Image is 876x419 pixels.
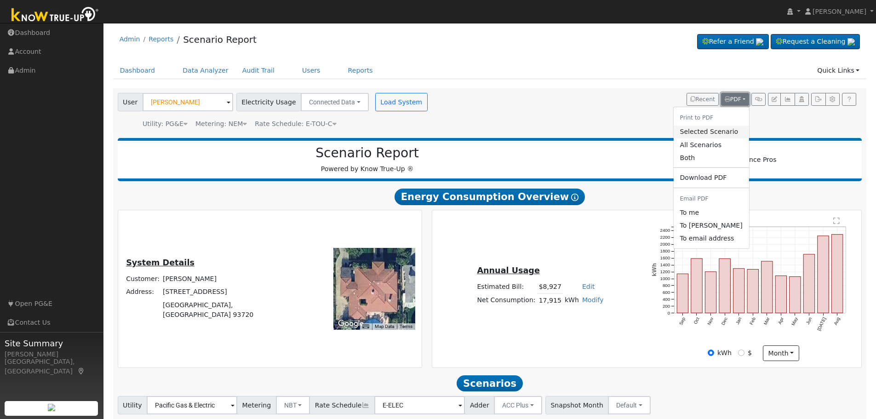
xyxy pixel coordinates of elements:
u: System Details [126,258,195,267]
a: Selected Scenario [673,126,749,138]
button: Load System [375,93,428,111]
text: Apr [777,316,785,325]
rect: onclick="" [790,277,801,313]
td: Estimated Bill: [475,281,537,294]
a: Scenario Report [183,34,257,45]
td: kWh [563,293,580,307]
button: Settings [825,93,840,106]
a: davidb@solarnegotiators.com [673,206,749,219]
span: [PERSON_NAME] [813,8,866,15]
i: Show Help [571,194,578,201]
button: Edit User [768,93,781,106]
img: retrieve [756,38,763,46]
span: Alias: HETOUC [255,120,336,127]
button: Login As [795,93,809,106]
text: Dec [721,316,728,326]
button: month [763,345,799,361]
text: 200 [663,304,670,309]
text: Oct [693,316,701,325]
span: Site Summary [5,337,98,350]
button: Recent [687,93,719,106]
div: [PERSON_NAME] [5,350,98,359]
a: Admin [120,35,140,43]
a: All Scenarios [673,138,749,151]
span: Scenarios [457,375,522,392]
text: 0 [668,310,670,316]
a: Audit Trail [235,62,281,79]
span: Electricity Usage [236,93,301,111]
rect: onclick="" [691,258,702,313]
text: May [791,316,799,327]
rect: onclick="" [705,272,716,313]
span: Metering [237,396,276,414]
button: ACC Plus [494,396,542,414]
span: PDF [725,96,741,103]
button: NBT [276,396,310,414]
label: kWh [717,348,732,358]
rect: onclick="" [804,254,815,313]
img: Know True-Up [7,5,103,26]
td: $8,927 [537,281,563,294]
button: Connected Data [301,93,369,111]
a: Users [295,62,327,79]
text: Feb [749,316,756,326]
text: kWh [651,263,658,276]
text: 2200 [660,235,670,240]
div: Utility: PG&E [143,119,188,129]
input: $ [738,350,744,356]
button: Keyboard shortcuts [362,323,369,330]
input: Select a User [143,93,233,111]
a: Data Analyzer [176,62,235,79]
a: plucini75@yahoo.com [673,219,749,232]
input: Select a Rate Schedule [374,396,465,414]
a: Help Link [842,93,856,106]
td: Net Consumption: [475,293,537,307]
text: [DATE] [817,316,827,332]
a: Download PDF [673,171,749,184]
text: Sep [678,316,687,326]
button: Export Interval Data [811,93,825,106]
button: Multi-Series Graph [780,93,795,106]
span: Snapshot Month [545,396,609,414]
text: 1600 [660,255,670,260]
td: 17,915 [537,293,563,307]
td: [STREET_ADDRESS] [161,286,290,298]
text:  [834,217,840,224]
span: Energy Consumption Overview [395,189,585,205]
text: 800 [663,283,670,288]
rect: onclick="" [776,276,787,313]
a: Edit [582,283,595,290]
h2: Scenario Report [127,145,607,161]
button: PDF [721,93,749,106]
text: Mar [763,316,771,326]
text: 1400 [660,262,670,267]
rect: onclick="" [733,269,744,313]
td: Address: [125,286,161,298]
rect: onclick="" [761,261,773,313]
span: Adder [464,396,494,414]
text: Nov [706,316,714,326]
text: 400 [663,297,670,302]
text: 2400 [660,228,670,233]
td: Customer: [125,273,161,286]
text: Aug [833,316,841,326]
button: Default [608,396,651,414]
a: Modify [582,296,604,304]
a: Reports [149,35,173,43]
span: User [118,93,143,111]
button: Map Data [375,323,394,330]
text: 1200 [660,269,670,274]
a: Open this area in Google Maps (opens a new window) [336,318,366,330]
div: Metering: NEM [195,119,247,129]
input: kWh [708,350,714,356]
text: 600 [663,290,670,295]
a: Dashboard [113,62,162,79]
text: Jun [805,316,813,325]
button: Generate Report Link [751,93,766,106]
text: 1000 [660,276,670,281]
a: Quick Links [810,62,866,79]
img: retrieve [847,38,855,46]
a: Both [673,151,749,164]
rect: onclick="" [747,270,758,313]
rect: onclick="" [677,274,688,313]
